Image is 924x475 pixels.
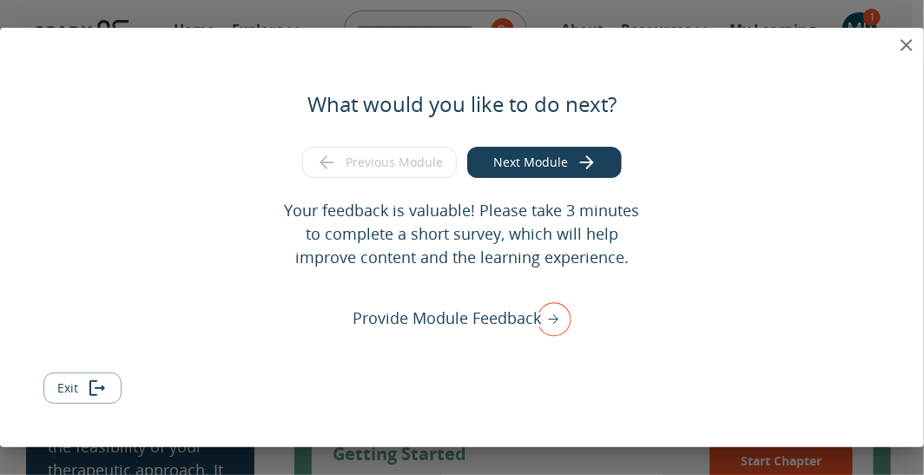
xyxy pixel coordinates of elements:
div: Provide Module Feedback [353,296,571,341]
button: Exit module [43,373,122,405]
h5: What would you like to do next? [307,90,617,118]
button: Go to next module [467,147,622,179]
p: Your feedback is valuable! Please take 3 minutes to complete a short survey, which will help impr... [277,199,647,269]
img: right arrow [528,296,571,341]
button: close [889,28,924,63]
p: Provide Module Feedback [353,307,541,330]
